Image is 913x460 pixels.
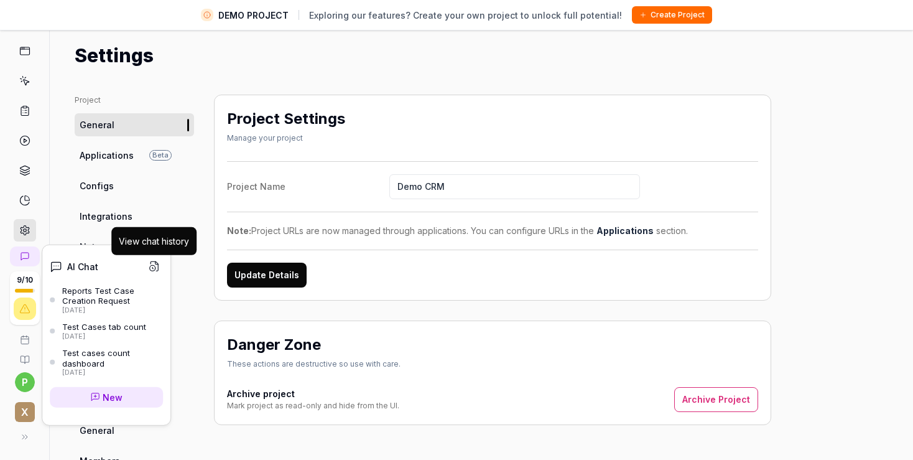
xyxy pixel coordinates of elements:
a: Test cases count dashboard[DATE] [50,348,163,377]
span: Applications [80,149,134,162]
span: x [15,402,35,422]
div: Manage your project [227,133,345,144]
span: DEMO PROJECT [218,9,289,22]
span: Beta [149,150,172,161]
button: Archive Project [674,387,758,412]
button: p [15,372,35,392]
div: These actions are destructive so use with care. [227,359,401,370]
div: View chat history [119,235,189,248]
span: General [80,118,114,131]
span: 9 / 10 [17,276,33,284]
span: Configs [80,179,114,192]
div: [DATE] [62,306,163,314]
div: Test cases count dashboard [62,348,163,368]
button: Update Details [227,263,307,288]
span: Exploring our features? Create your own project to unlock full potential! [309,9,622,22]
a: New [50,387,163,407]
a: Configs [75,174,194,197]
a: New conversation [10,246,40,266]
a: Book a call with us [5,325,44,345]
button: x [5,392,44,425]
h4: Archive project [227,387,399,400]
a: Reports Test Case Creation Request[DATE] [50,286,163,314]
div: Project URLs are now managed through applications. You can configure URLs in the section. [227,224,758,237]
a: Integrations [75,205,194,228]
h4: AI Chat [67,260,98,273]
a: ApplicationsBeta [75,144,194,167]
span: Network [80,240,116,253]
input: Project Name [389,174,640,199]
div: Project [75,95,194,106]
div: [DATE] [62,368,163,377]
a: General [75,113,194,136]
strong: Note: [227,225,251,236]
h2: Danger Zone [227,334,321,356]
span: Integrations [80,210,132,223]
a: Applications [596,225,654,236]
div: Mark project as read-only and hide from the UI. [227,400,399,411]
span: General [80,424,114,437]
h1: Settings [75,42,154,70]
div: [DATE] [62,332,146,340]
div: Reports Test Case Creation Request [62,286,163,306]
span: New [103,390,123,403]
a: General [75,419,194,442]
h2: Project Settings [227,108,345,130]
div: Project Name [227,180,389,193]
a: Test Cases tab count[DATE] [50,322,163,340]
a: Documentation [5,345,44,365]
div: Test Cases tab count [62,322,146,332]
button: Create Project [632,6,712,24]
